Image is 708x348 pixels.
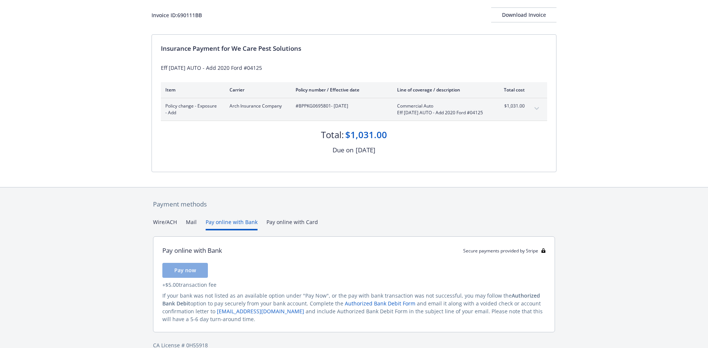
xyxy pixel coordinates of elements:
[162,246,222,255] div: Pay online with Bank
[531,103,543,115] button: expand content
[165,103,218,116] span: Policy change - Exposure - Add
[321,128,344,141] div: Total:
[174,267,196,274] span: Pay now
[162,263,208,278] button: Pay now
[161,64,547,72] div: Eff [DATE] AUTO - Add 2020 Ford #04125
[162,292,540,307] span: Authorized Bank Debit
[296,87,385,93] div: Policy number / Effective date
[217,308,304,315] a: [EMAIL_ADDRESS][DOMAIN_NAME]
[162,292,546,323] div: If your bank was not listed as an available option under "Pay Now", or the pay with bank transact...
[230,103,284,109] span: Arch Insurance Company
[345,128,387,141] div: $1,031.00
[345,300,415,307] a: Authorized Bank Debit Form
[497,87,525,93] div: Total cost
[266,218,318,230] button: Pay online with Card
[491,8,556,22] div: Download Invoice
[333,145,353,155] div: Due on
[296,103,385,109] span: #BPPKG0695801 - [DATE]
[162,281,546,289] div: + $5.00 transaction fee
[206,218,258,230] button: Pay online with Bank
[161,98,547,121] div: Policy change - Exposure - AddArch Insurance Company#BPPKG0695801- [DATE]Commercial AutoEff [DATE...
[497,103,525,109] span: $1,031.00
[397,103,485,116] span: Commercial AutoEff [DATE] AUTO - Add 2020 Ford #04125
[186,218,197,230] button: Mail
[463,248,546,254] div: Secure payments provided by Stripe
[165,87,218,93] div: Item
[356,145,375,155] div: [DATE]
[397,103,485,109] span: Commercial Auto
[161,44,547,53] div: Insurance Payment for We Care Pest Solutions
[153,218,177,230] button: Wire/ACH
[153,199,555,209] div: Payment methods
[152,11,202,19] div: Invoice ID: 690111BB
[491,7,556,22] button: Download Invoice
[397,87,485,93] div: Line of coverage / description
[230,87,284,93] div: Carrier
[397,109,485,116] span: Eff [DATE] AUTO - Add 2020 Ford #04125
